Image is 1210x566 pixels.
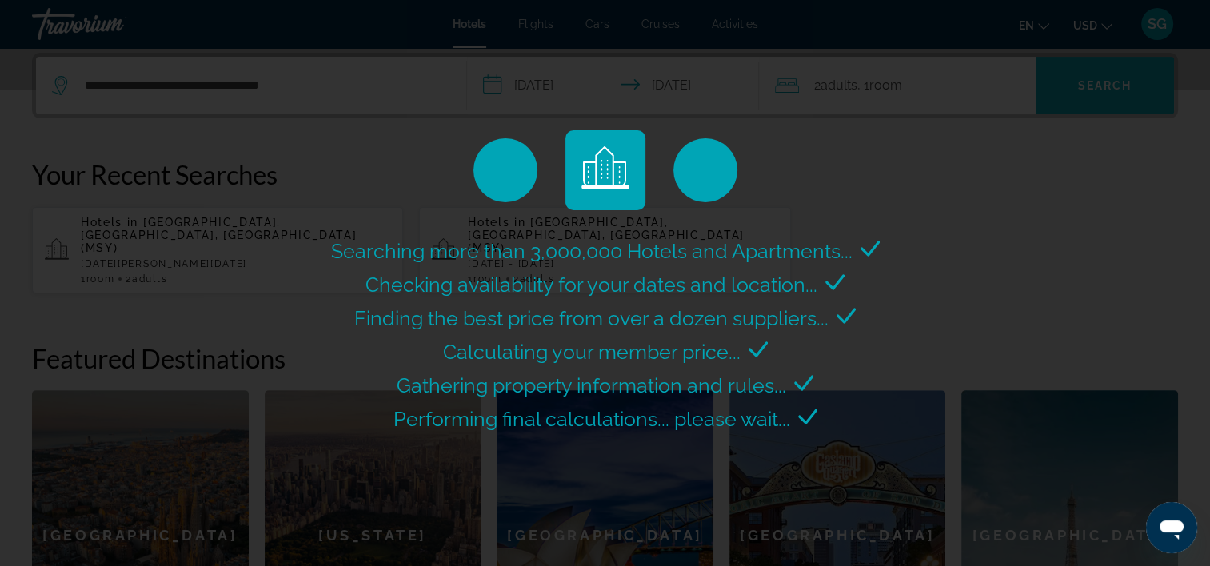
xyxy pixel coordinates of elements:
[393,407,790,431] span: Performing final calculations... please wait...
[397,373,786,397] span: Gathering property information and rules...
[443,340,741,364] span: Calculating your member price...
[1146,502,1197,553] iframe: Button to launch messaging window
[331,239,853,263] span: Searching more than 3,000,000 Hotels and Apartments...
[354,306,829,330] span: Finding the best price from over a dozen suppliers...
[365,273,817,297] span: Checking availability for your dates and location...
